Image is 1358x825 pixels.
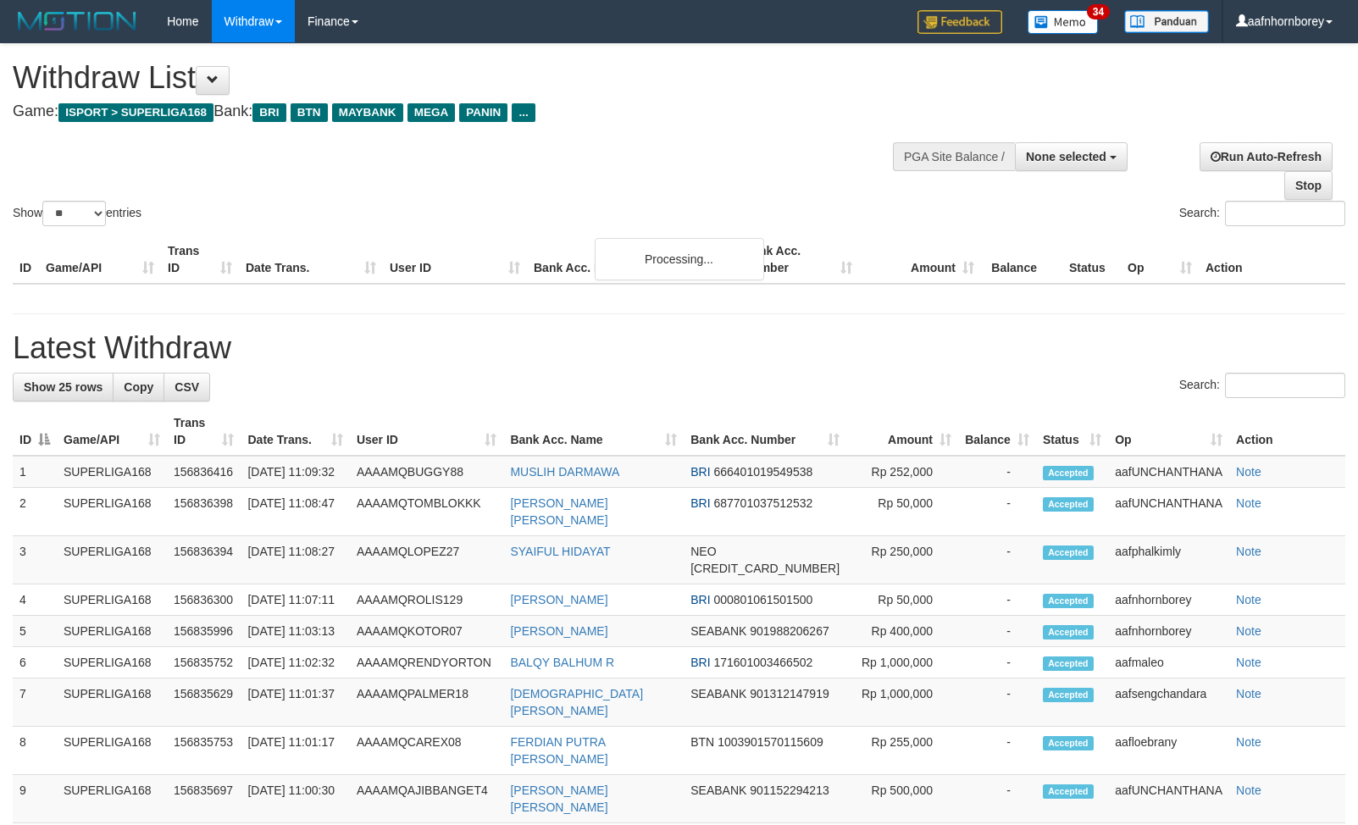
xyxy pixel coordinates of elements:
span: Copy 1003901570115609 to clipboard [718,735,823,749]
td: [DATE] 11:03:13 [241,616,349,647]
h1: Latest Withdraw [13,331,1345,365]
input: Search: [1225,201,1345,226]
th: Amount [859,235,981,284]
a: [DEMOGRAPHIC_DATA][PERSON_NAME] [510,687,643,717]
span: Accepted [1043,625,1094,640]
td: Rp 500,000 [846,775,958,823]
td: AAAAMQKOTOR07 [350,616,504,647]
img: Button%20Memo.svg [1028,10,1099,34]
td: 156835752 [167,647,241,678]
td: 1 [13,456,57,488]
td: Rp 50,000 [846,584,958,616]
td: SUPERLIGA168 [57,678,167,727]
span: Copy 5859459223534313 to clipboard [690,562,840,575]
span: Accepted [1043,784,1094,799]
th: ID: activate to sort column descending [13,407,57,456]
a: Show 25 rows [13,373,114,401]
td: AAAAMQAJIBBANGET4 [350,775,504,823]
td: AAAAMQTOMBLOKKK [350,488,504,536]
td: [DATE] 11:09:32 [241,456,349,488]
td: AAAAMQBUGGY88 [350,456,504,488]
a: Stop [1284,171,1333,200]
a: FERDIAN PUTRA [PERSON_NAME] [510,735,607,766]
td: Rp 1,000,000 [846,678,958,727]
span: Accepted [1043,656,1094,671]
td: [DATE] 11:07:11 [241,584,349,616]
span: Copy 901152294213 to clipboard [750,783,829,797]
a: Note [1236,545,1261,558]
a: Note [1236,687,1261,700]
td: SUPERLIGA168 [57,488,167,536]
h4: Game: Bank: [13,103,889,120]
td: 5 [13,616,57,647]
span: Show 25 rows [24,380,103,394]
th: Bank Acc. Name [527,235,737,284]
span: Copy 171601003466502 to clipboard [713,656,812,669]
td: AAAAMQRENDYORTON [350,647,504,678]
a: BALQY BALHUM R [510,656,614,669]
td: 156835629 [167,678,241,727]
span: BRI [690,465,710,479]
td: 2 [13,488,57,536]
td: 156836398 [167,488,241,536]
span: Copy 901312147919 to clipboard [750,687,829,700]
td: [DATE] 11:00:30 [241,775,349,823]
span: Accepted [1043,594,1094,608]
td: [DATE] 11:08:47 [241,488,349,536]
td: Rp 50,000 [846,488,958,536]
a: SYAIFUL HIDAYAT [510,545,610,558]
a: CSV [164,373,210,401]
th: User ID [383,235,527,284]
label: Show entries [13,201,141,226]
span: MEGA [407,103,456,122]
td: 156835996 [167,616,241,647]
td: - [958,647,1036,678]
td: 9 [13,775,57,823]
td: - [958,488,1036,536]
td: 4 [13,584,57,616]
th: Bank Acc. Number: activate to sort column ascending [684,407,846,456]
td: aafnhornborey [1108,616,1229,647]
span: SEABANK [690,624,746,638]
span: SEABANK [690,783,746,797]
td: 8 [13,727,57,775]
span: PANIN [459,103,507,122]
td: AAAAMQLOPEZ27 [350,536,504,584]
td: 156836394 [167,536,241,584]
td: SUPERLIGA168 [57,616,167,647]
th: Game/API [39,235,161,284]
span: Copy 687701037512532 to clipboard [713,496,812,510]
td: - [958,678,1036,727]
td: aafUNCHANTHANA [1108,488,1229,536]
img: Feedback.jpg [917,10,1002,34]
label: Search: [1179,201,1345,226]
th: Status: activate to sort column ascending [1036,407,1108,456]
a: Run Auto-Refresh [1200,142,1333,171]
th: Trans ID: activate to sort column ascending [167,407,241,456]
td: aafphalkimly [1108,536,1229,584]
td: 156835753 [167,727,241,775]
td: SUPERLIGA168 [57,456,167,488]
th: Balance [981,235,1062,284]
td: aafsengchandara [1108,678,1229,727]
span: Accepted [1043,545,1094,560]
td: [DATE] 11:08:27 [241,536,349,584]
td: 3 [13,536,57,584]
td: - [958,775,1036,823]
input: Search: [1225,373,1345,398]
th: Op: activate to sort column ascending [1108,407,1229,456]
th: Trans ID [161,235,239,284]
span: ... [512,103,535,122]
td: SUPERLIGA168 [57,775,167,823]
a: [PERSON_NAME] [510,593,607,606]
span: BRI [690,656,710,669]
select: Showentries [42,201,106,226]
span: Copy 000801061501500 to clipboard [713,593,812,606]
a: [PERSON_NAME] [PERSON_NAME] [510,496,607,527]
td: Rp 1,000,000 [846,647,958,678]
td: Rp 255,000 [846,727,958,775]
span: Accepted [1043,466,1094,480]
span: Accepted [1043,497,1094,512]
td: AAAAMQCAREX08 [350,727,504,775]
td: aafUNCHANTHANA [1108,456,1229,488]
